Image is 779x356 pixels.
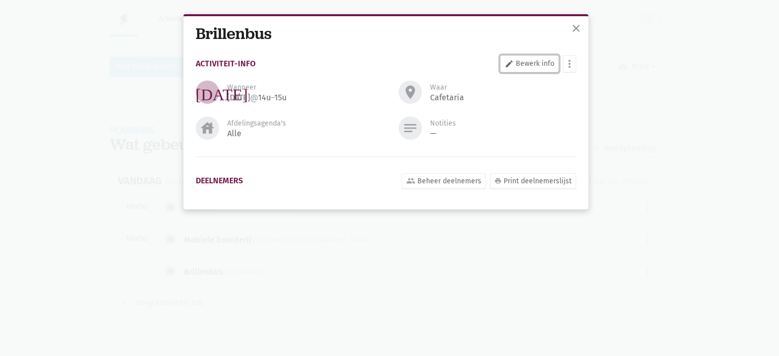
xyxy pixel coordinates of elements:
span: close [570,22,582,34]
div: Cafetaria [430,93,464,103]
i: notes [402,120,418,136]
i: room [402,84,418,100]
a: Bewerk info [500,55,559,72]
span: @ [250,93,258,102]
div: — [430,129,437,139]
div: [DATE] 14u 15u [227,93,287,103]
div: deelnemers [196,177,243,184]
div: Alle [227,129,241,139]
div: Afdelingsagenda's [227,118,286,129]
i: house [199,120,216,136]
div: Waar [430,83,447,93]
span: – [271,93,274,102]
i: [DATE] [196,84,248,100]
div: Wanneer [227,83,256,93]
div: Activiteit-info [196,60,256,67]
i: edit [505,59,514,68]
i: group [406,176,415,185]
a: Beheer deelnemers [402,173,486,189]
button: sluiten [566,18,586,41]
div: Notities [430,118,456,129]
a: Brillenbus [196,23,271,44]
a: Print deelnemerslijst [490,173,576,189]
i: print [494,177,502,184]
